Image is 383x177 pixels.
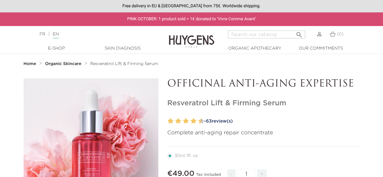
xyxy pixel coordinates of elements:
label: 9 [197,117,199,126]
h1: Resveratrol Lift & Firming Serum [167,99,360,108]
span: Resveratrol Lift & Firming Serum [90,62,158,66]
label: 30ml 1fl. oz. [167,153,206,158]
a: Organic Apothecary [225,45,285,52]
label: 1 [167,117,169,126]
a: -63review(s) [202,117,360,126]
a: Resveratrol Lift & Firming Serum [90,61,158,66]
strong: Home [24,62,36,66]
label: 2 [169,117,173,126]
a: EN [53,32,59,38]
a: Home [24,61,38,66]
span: (0) [337,32,344,36]
a: Skin Diagnosis [92,45,153,52]
input: Search [228,31,305,38]
label: 6 [184,117,189,126]
label: 4 [177,117,181,126]
i:  [296,29,303,37]
div: | [36,31,155,38]
label: 10 [200,117,204,126]
span: 63 [206,119,212,123]
a: Our commitments [291,45,351,52]
a: Organic Skincare [45,61,83,66]
label: 5 [182,117,184,126]
label: 8 [192,117,196,126]
label: 3 [174,117,176,126]
a: FR [39,32,45,36]
a: E-Shop [26,45,87,52]
img: Huygens [169,25,214,49]
label: 7 [189,117,191,126]
p: Complete anti-aging repair concentrate [167,129,360,137]
p: OFFICINAL ANTI-AGING EXPERTISE [167,78,360,90]
strong: Organic Skincare [45,62,81,66]
button:  [294,29,305,37]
